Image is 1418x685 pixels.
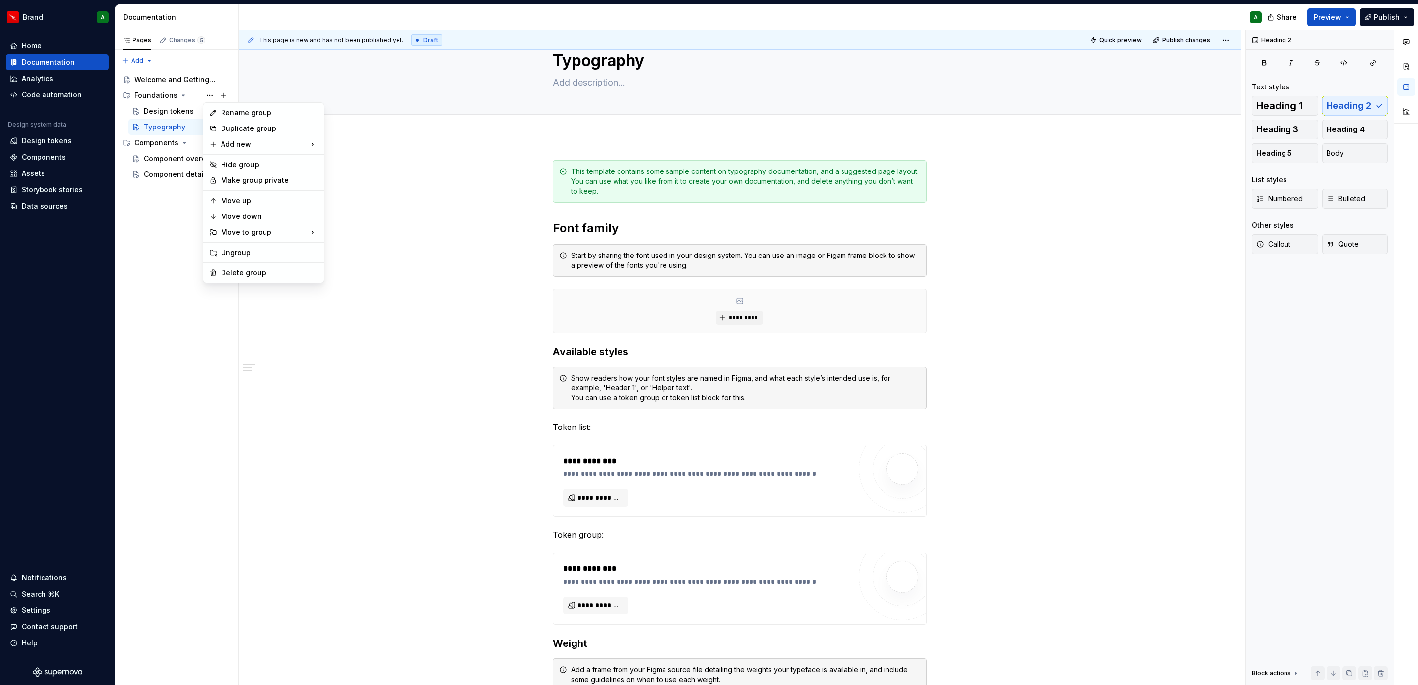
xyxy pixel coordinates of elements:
[221,248,318,257] div: Ungroup
[221,160,318,170] div: Hide group
[221,212,318,221] div: Move down
[221,108,318,118] div: Rename group
[221,175,318,185] div: Make group private
[205,136,322,152] div: Add new
[205,224,322,240] div: Move to group
[221,124,318,133] div: Duplicate group
[221,196,318,206] div: Move up
[221,268,318,278] div: Delete group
